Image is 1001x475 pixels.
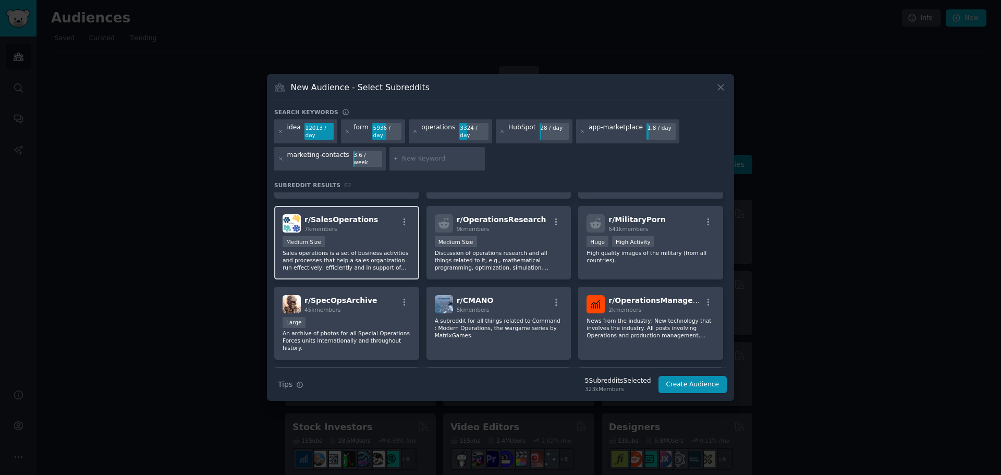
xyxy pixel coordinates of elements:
div: 3.6 / week [353,151,382,167]
div: marketing-contacts [287,151,349,167]
div: Medium Size [435,236,477,247]
span: Subreddit Results [274,181,340,189]
span: r/ OperationsManagement [608,296,714,305]
img: OperationsManagement [587,295,605,313]
div: 12013 / day [304,123,334,140]
div: Medium Size [283,236,325,247]
span: 45k members [304,307,340,313]
span: Tips [278,379,292,390]
p: High quality images of the military (from all countries). [587,249,715,264]
p: An archive of photos for all Special Operations Forces units internationally and throughout history. [283,330,411,351]
div: HubSpot [508,123,536,140]
img: SalesOperations [283,214,301,233]
div: 323k Members [585,385,651,393]
span: r/ CMANO [457,296,494,305]
div: app-marketplace [589,123,643,140]
p: A subreddit for all things related to Command : Modern Operations, the wargame series by MatrixGa... [435,317,563,339]
p: News from the industry; New technology that involves the industry. All posts involving Operations... [587,317,715,339]
p: Discussion of operations research and all things related to it, e.g., mathematical programming, o... [435,249,563,271]
span: r/ SpecOpsArchive [304,296,377,305]
span: r/ MilitaryPorn [608,215,665,224]
p: Sales operations is a set of business activities and processes that help a sales organization run... [283,249,411,271]
h3: New Audience - Select Subreddits [291,82,430,93]
div: Huge [587,236,608,247]
input: New Keyword [402,154,481,164]
span: 641k members [608,226,648,232]
img: CMANO [435,295,453,313]
span: 62 [344,182,351,188]
img: SpecOpsArchive [283,295,301,313]
button: Tips [274,375,307,394]
div: 5936 / day [372,123,401,140]
h3: Search keywords [274,108,338,116]
div: idea [287,123,301,140]
div: form [353,123,369,140]
div: operations [421,123,455,140]
div: 5 Subreddit s Selected [585,376,651,386]
div: Large [283,317,306,328]
span: 2k members [608,307,641,313]
span: r/ SalesOperations [304,215,378,224]
button: Create Audience [658,376,727,394]
div: High Activity [612,236,654,247]
span: 7k members [304,226,337,232]
span: 5k members [457,307,490,313]
div: 3324 / day [459,123,489,140]
span: r/ OperationsResearch [457,215,546,224]
div: 1.8 / day [646,123,676,132]
div: 28 / day [540,123,569,132]
span: 9k members [457,226,490,232]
